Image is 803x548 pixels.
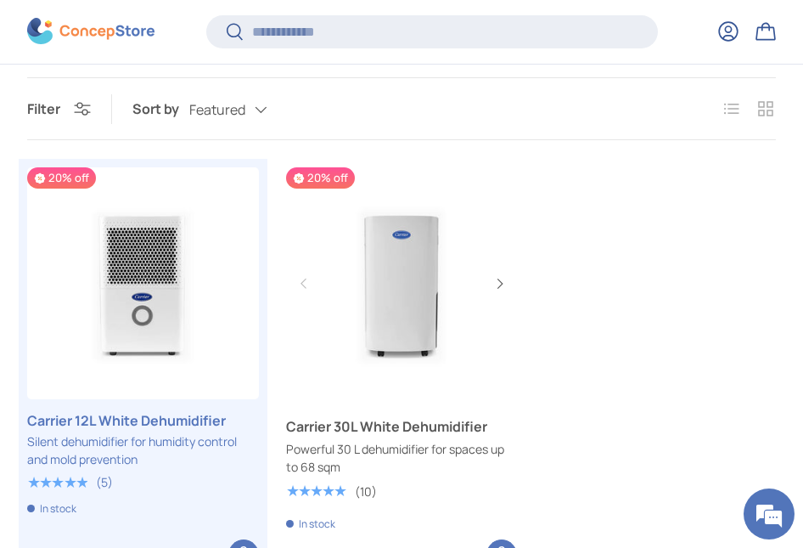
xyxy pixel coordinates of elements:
[286,416,518,437] a: Carrier 30L White Dehumidifier
[27,19,154,45] img: ConcepStore
[189,102,245,118] span: Featured
[286,167,518,399] a: Carrier 30L White Dehumidifier
[27,99,91,118] button: Filter
[286,167,355,189] span: 20% off
[8,366,323,426] textarea: Type your message and hit 'Enter'
[27,410,259,431] a: Carrier 12L White Dehumidifier
[88,95,285,117] div: Chat with us now
[27,167,96,189] span: 20% off
[27,167,259,399] a: Carrier 12L White Dehumidifier
[27,99,60,118] span: Filter
[98,165,234,336] span: We're online!
[132,99,189,119] label: Sort by
[189,95,301,125] button: Featured
[278,8,319,49] div: Minimize live chat window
